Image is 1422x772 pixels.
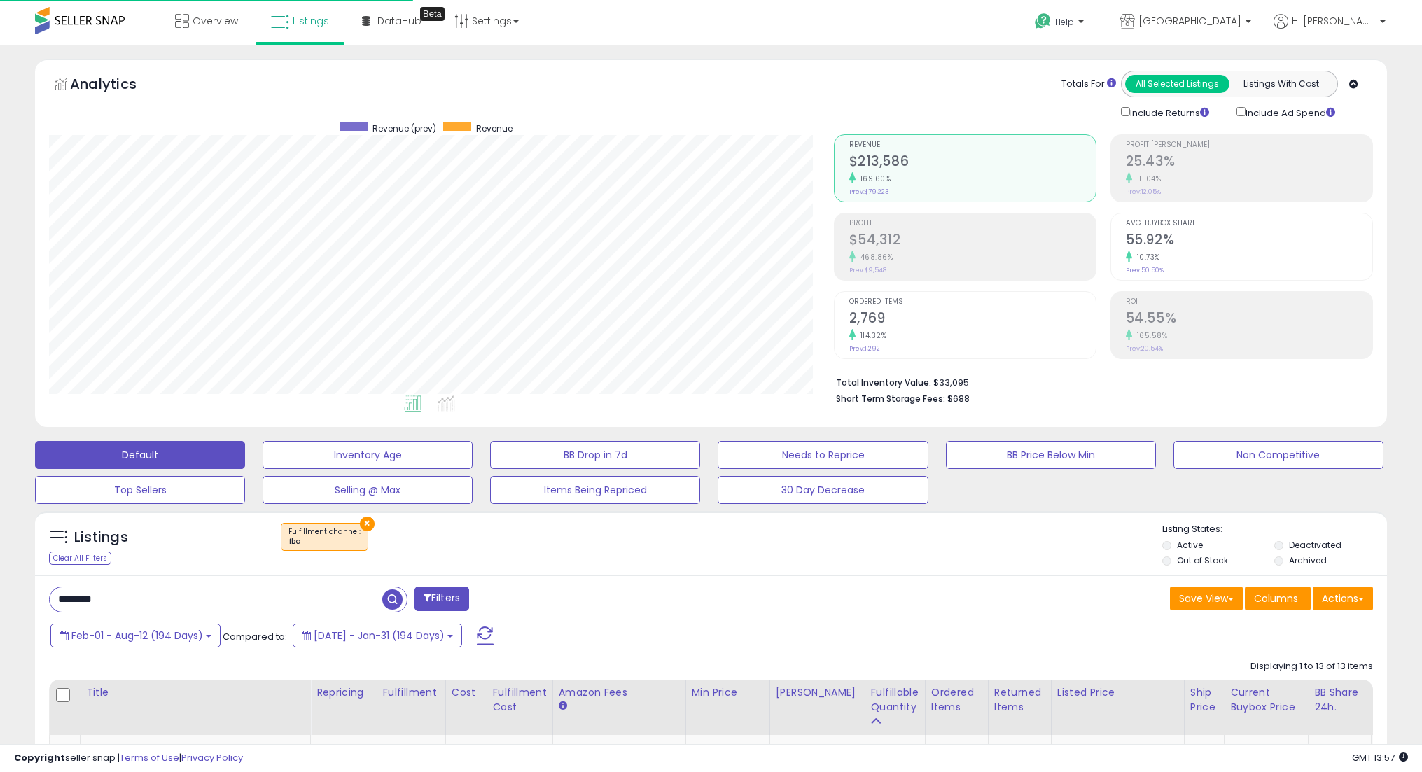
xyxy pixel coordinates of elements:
button: × [360,517,375,531]
small: Amazon Fees. [559,700,567,713]
div: Listed Price [1057,685,1178,700]
div: Current Buybox Price [1230,685,1302,715]
div: Repricing [316,685,371,700]
span: Compared to: [223,630,287,643]
small: Prev: 50.50% [1126,266,1164,274]
div: Tooltip anchor [420,7,445,21]
small: Prev: 1,292 [849,344,880,353]
b: Short Term Storage Fees: [836,393,945,405]
button: Feb-01 - Aug-12 (194 Days) [50,624,221,647]
button: Listings With Cost [1229,75,1333,93]
span: Hi [PERSON_NAME] [1292,14,1376,28]
label: Archived [1289,554,1327,566]
span: Help [1055,16,1074,28]
div: seller snap | | [14,752,243,765]
span: Revenue (prev) [372,122,436,134]
div: Returned Items [994,685,1045,715]
div: Fulfillable Quantity [871,685,919,715]
li: $33,095 [836,373,1362,390]
div: Displaying 1 to 13 of 13 items [1250,660,1373,673]
div: Fulfillment Cost [493,685,547,715]
span: Revenue [476,122,513,134]
h5: Analytics [70,74,164,97]
small: 468.86% [856,252,893,262]
span: Overview [193,14,238,28]
span: [GEOGRAPHIC_DATA] [1138,14,1241,28]
small: Prev: $79,223 [849,188,889,196]
small: 111.04% [1132,174,1162,184]
small: Prev: 20.54% [1126,344,1163,353]
button: Non Competitive [1173,441,1383,469]
div: Include Ad Spend [1226,104,1358,120]
b: Total Inventory Value: [836,377,931,388]
div: Title [86,685,305,700]
button: Default [35,441,245,469]
div: fba [288,537,361,547]
div: Amazon Fees [559,685,680,700]
button: Save View [1170,587,1243,610]
a: Terms of Use [120,751,179,764]
button: Items Being Repriced [490,476,700,504]
div: [PERSON_NAME] [776,685,859,700]
span: [DATE] - Jan-31 (194 Days) [314,629,445,643]
button: BB Price Below Min [946,441,1156,469]
h2: $213,586 [849,153,1096,172]
small: Prev: $9,548 [849,266,886,274]
span: Ordered Items [849,298,1096,306]
button: Columns [1245,587,1311,610]
span: Revenue [849,141,1096,149]
small: 10.73% [1132,252,1160,262]
button: Inventory Age [263,441,473,469]
button: Selling @ Max [263,476,473,504]
span: ROI [1126,298,1372,306]
span: Profit [849,220,1096,227]
strong: Copyright [14,751,65,764]
button: Actions [1313,587,1373,610]
button: All Selected Listings [1125,75,1229,93]
span: 2025-08-13 13:57 GMT [1352,751,1408,764]
div: Clear All Filters [49,552,111,565]
span: $688 [947,392,970,405]
a: Hi [PERSON_NAME] [1274,14,1386,45]
button: Needs to Reprice [718,441,928,469]
span: Feb-01 - Aug-12 (194 Days) [71,629,203,643]
div: Fulfillment [383,685,440,700]
small: 169.60% [856,174,891,184]
span: Listings [293,14,329,28]
label: Out of Stock [1177,554,1228,566]
button: BB Drop in 7d [490,441,700,469]
h2: 25.43% [1126,153,1372,172]
span: DataHub [377,14,421,28]
small: Prev: 12.05% [1126,188,1161,196]
h5: Listings [74,528,128,547]
p: Listing States: [1162,523,1387,536]
div: Totals For [1061,78,1116,91]
h2: 54.55% [1126,310,1372,329]
small: 165.58% [1132,330,1168,341]
small: 114.32% [856,330,887,341]
label: Deactivated [1289,539,1341,551]
div: Ship Price [1190,685,1218,715]
button: [DATE] - Jan-31 (194 Days) [293,624,462,647]
div: Min Price [692,685,764,700]
h2: $54,312 [849,232,1096,251]
span: Profit [PERSON_NAME] [1126,141,1372,149]
span: Columns [1254,591,1298,605]
button: 30 Day Decrease [718,476,928,504]
h2: 55.92% [1126,232,1372,251]
span: Avg. Buybox Share [1126,220,1372,227]
label: Active [1177,539,1203,551]
i: Get Help [1034,13,1052,30]
a: Privacy Policy [181,751,243,764]
a: Help [1024,2,1098,45]
span: Fulfillment channel : [288,526,361,547]
div: Cost [452,685,481,700]
div: BB Share 24h. [1314,685,1365,715]
div: Include Returns [1110,104,1226,120]
button: Filters [414,587,469,611]
button: Top Sellers [35,476,245,504]
div: Ordered Items [931,685,982,715]
h2: 2,769 [849,310,1096,329]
